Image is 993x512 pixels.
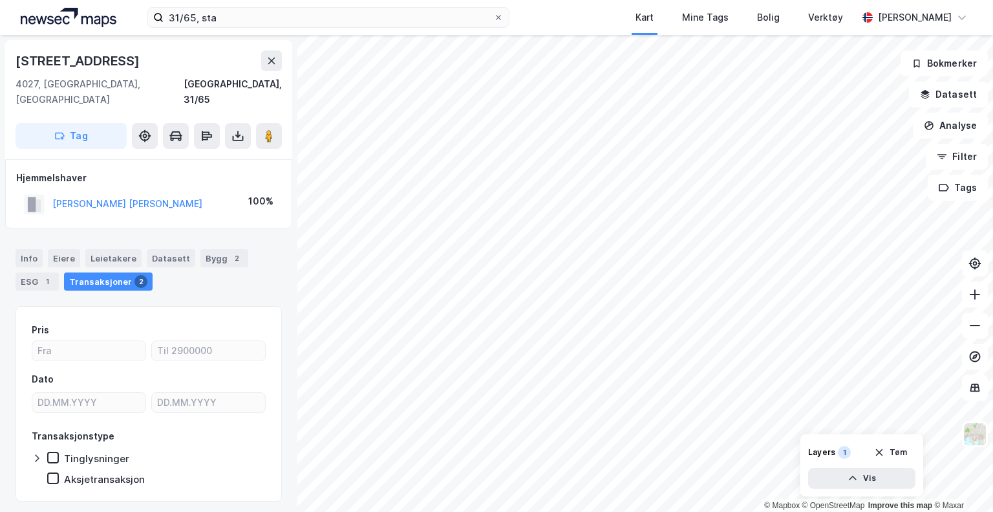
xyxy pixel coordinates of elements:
div: ESG [16,273,59,291]
div: Mine Tags [682,10,729,25]
div: Transaksjonstype [32,429,114,444]
div: Leietakere [85,249,142,267]
img: Z [963,422,987,447]
div: [PERSON_NAME] [878,10,952,25]
div: Bygg [200,249,248,267]
div: Tinglysninger [64,452,129,465]
div: 2 [134,275,147,288]
div: Aksjetransaksjon [64,473,145,485]
button: Tøm [866,442,915,463]
div: 1 [41,275,54,288]
div: Info [16,249,43,267]
button: Bokmerker [901,50,988,76]
a: Mapbox [764,501,800,510]
div: Bolig [757,10,780,25]
iframe: Chat Widget [928,450,993,512]
button: Tag [16,123,127,149]
input: Fra [32,341,145,361]
div: [GEOGRAPHIC_DATA], 31/65 [184,76,282,107]
div: Transaksjoner [64,273,153,291]
div: 2 [230,252,243,265]
button: Analyse [913,113,988,139]
button: Datasett [909,82,988,107]
div: [STREET_ADDRESS] [16,50,142,71]
div: Kart [635,10,654,25]
div: Datasett [147,249,195,267]
div: Hjemmelshaver [16,170,281,186]
div: Verktøy [808,10,843,25]
div: Pris [32,322,49,338]
div: 4027, [GEOGRAPHIC_DATA], [GEOGRAPHIC_DATA] [16,76,184,107]
img: logo.a4113a55bc3d86da70a041830d287a7e.svg [21,8,116,27]
input: DD.MM.YYYY [152,393,265,412]
div: 1 [838,446,851,459]
div: 100% [248,194,273,209]
div: Kontrollprogram for chat [928,450,993,512]
a: OpenStreetMap [802,501,865,510]
input: Søk på adresse, matrikkel, gårdeiere, leietakere eller personer [164,8,493,27]
div: Layers [808,447,835,458]
div: Dato [32,372,54,387]
input: DD.MM.YYYY [32,393,145,412]
button: Filter [926,144,988,170]
button: Tags [928,175,988,201]
a: Improve this map [868,501,932,510]
input: Til 2900000 [152,341,265,361]
div: Eiere [48,249,80,267]
button: Vis [808,468,915,489]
